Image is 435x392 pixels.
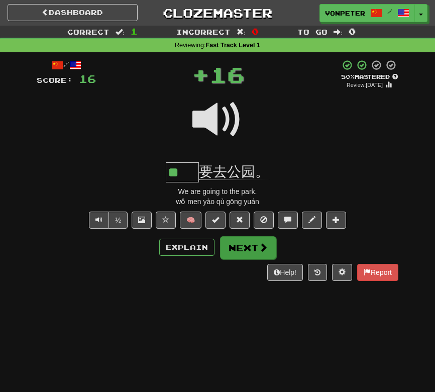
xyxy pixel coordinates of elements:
[108,212,128,229] button: ½
[180,212,201,229] button: 🧠
[340,73,398,81] div: Mastered
[252,26,259,36] span: 0
[341,73,355,80] span: 50 %
[357,264,398,281] button: Report
[206,42,261,49] strong: Fast Track Level 1
[87,212,128,229] div: Text-to-speech controls
[79,72,96,85] span: 16
[37,197,398,207] div: wǒ men yào qù gōng yuán
[220,236,276,259] button: Next
[156,212,176,229] button: Favorite sentence (alt+f)
[267,264,303,281] button: Help!
[209,62,245,87] span: 16
[254,212,274,229] button: Ignore sentence (alt+i)
[205,212,226,229] button: Set this sentence to 100% Mastered (alt+m)
[192,59,209,89] span: +
[176,28,231,36] span: Incorrect
[67,28,110,36] span: Correct
[326,212,346,229] button: Add to collection (alt+a)
[308,264,327,281] button: Round history (alt+y)
[297,28,328,36] span: To go
[387,8,392,15] span: /
[302,212,322,229] button: Edit sentence (alt+d)
[237,28,246,35] span: :
[278,212,298,229] button: Discuss sentence (alt+u)
[8,4,138,21] a: Dashboard
[199,164,269,180] span: 要去公园。
[159,239,214,256] button: Explain
[230,212,250,229] button: Reset to 0% Mastered (alt+r)
[319,4,415,22] a: vonPeterhof /
[37,59,96,72] div: /
[334,28,343,35] span: :
[116,28,125,35] span: :
[37,186,398,197] div: We are going to the park.
[89,212,109,229] button: Play sentence audio (ctl+space)
[132,212,152,229] button: Show image (alt+x)
[37,76,73,84] span: Score:
[153,4,283,22] a: Clozemaster
[131,26,138,36] span: 1
[325,9,365,18] span: vonPeterhof
[347,82,383,88] small: Review: [DATE]
[349,26,356,36] span: 0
